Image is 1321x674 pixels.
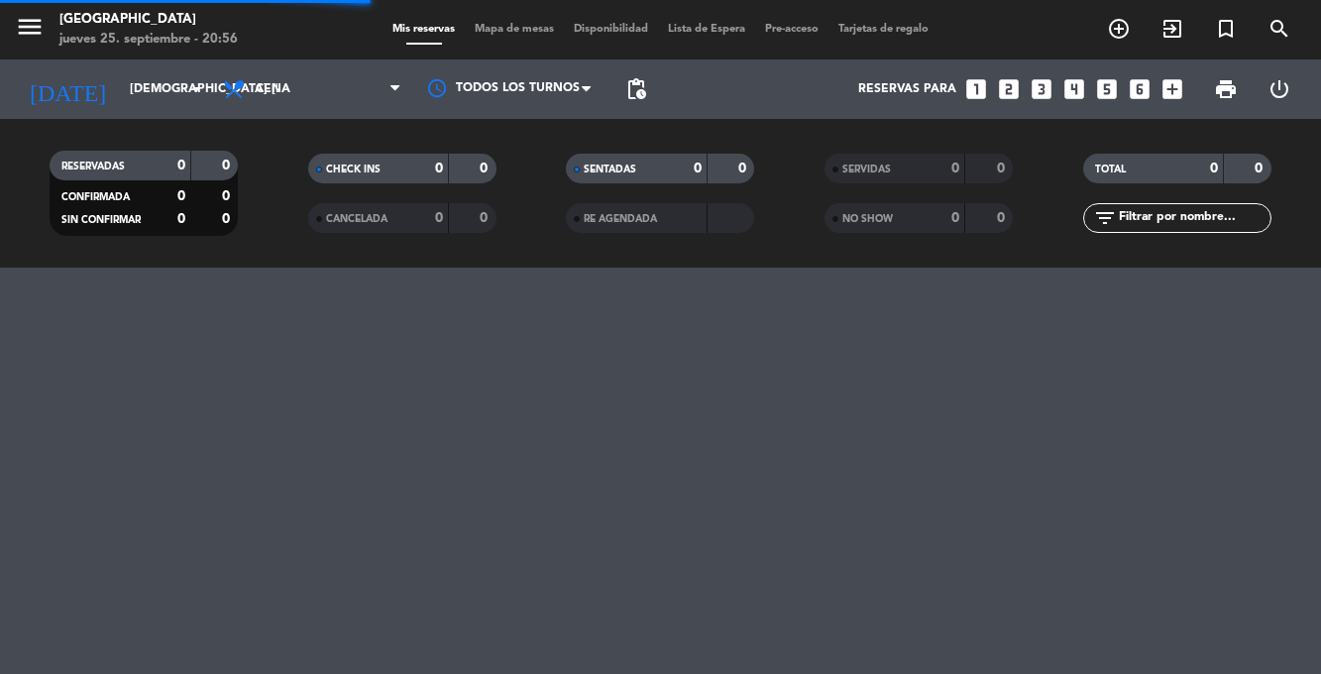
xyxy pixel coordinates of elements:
[1255,162,1266,175] strong: 0
[177,189,185,203] strong: 0
[1214,17,1238,41] i: turned_in_not
[1214,77,1238,101] span: print
[480,162,492,175] strong: 0
[858,82,956,96] span: Reservas para
[177,212,185,226] strong: 0
[1029,76,1054,102] i: looks_3
[997,162,1009,175] strong: 0
[326,165,381,174] span: CHECK INS
[61,162,125,171] span: RESERVADAS
[222,189,234,203] strong: 0
[480,211,492,225] strong: 0
[738,162,750,175] strong: 0
[1267,17,1291,41] i: search
[1159,76,1185,102] i: add_box
[1093,206,1117,230] i: filter_list
[996,76,1022,102] i: looks_two
[1253,59,1306,119] div: LOG OUT
[1117,207,1270,229] input: Filtrar por nombre...
[222,159,234,172] strong: 0
[694,162,702,175] strong: 0
[1095,165,1126,174] span: TOTAL
[222,212,234,226] strong: 0
[842,214,893,224] span: NO SHOW
[59,10,238,30] div: [GEOGRAPHIC_DATA]
[15,67,120,111] i: [DATE]
[61,215,141,225] span: SIN CONFIRMAR
[326,214,387,224] span: CANCELADA
[963,76,989,102] i: looks_one
[1061,76,1087,102] i: looks_4
[1210,162,1218,175] strong: 0
[584,214,657,224] span: RE AGENDADA
[564,24,658,35] span: Disponibilidad
[61,192,130,202] span: CONFIRMADA
[465,24,564,35] span: Mapa de mesas
[624,77,648,101] span: pending_actions
[1267,77,1291,101] i: power_settings_new
[177,159,185,172] strong: 0
[256,82,290,96] span: Cena
[1107,17,1131,41] i: add_circle_outline
[997,211,1009,225] strong: 0
[951,211,959,225] strong: 0
[435,162,443,175] strong: 0
[1127,76,1153,102] i: looks_6
[1160,17,1184,41] i: exit_to_app
[755,24,828,35] span: Pre-acceso
[1094,76,1120,102] i: looks_5
[658,24,755,35] span: Lista de Espera
[842,165,891,174] span: SERVIDAS
[383,24,465,35] span: Mis reservas
[584,165,636,174] span: SENTADAS
[951,162,959,175] strong: 0
[184,77,208,101] i: arrow_drop_down
[828,24,938,35] span: Tarjetas de regalo
[15,12,45,42] i: menu
[59,30,238,50] div: jueves 25. septiembre - 20:56
[15,12,45,49] button: menu
[435,211,443,225] strong: 0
